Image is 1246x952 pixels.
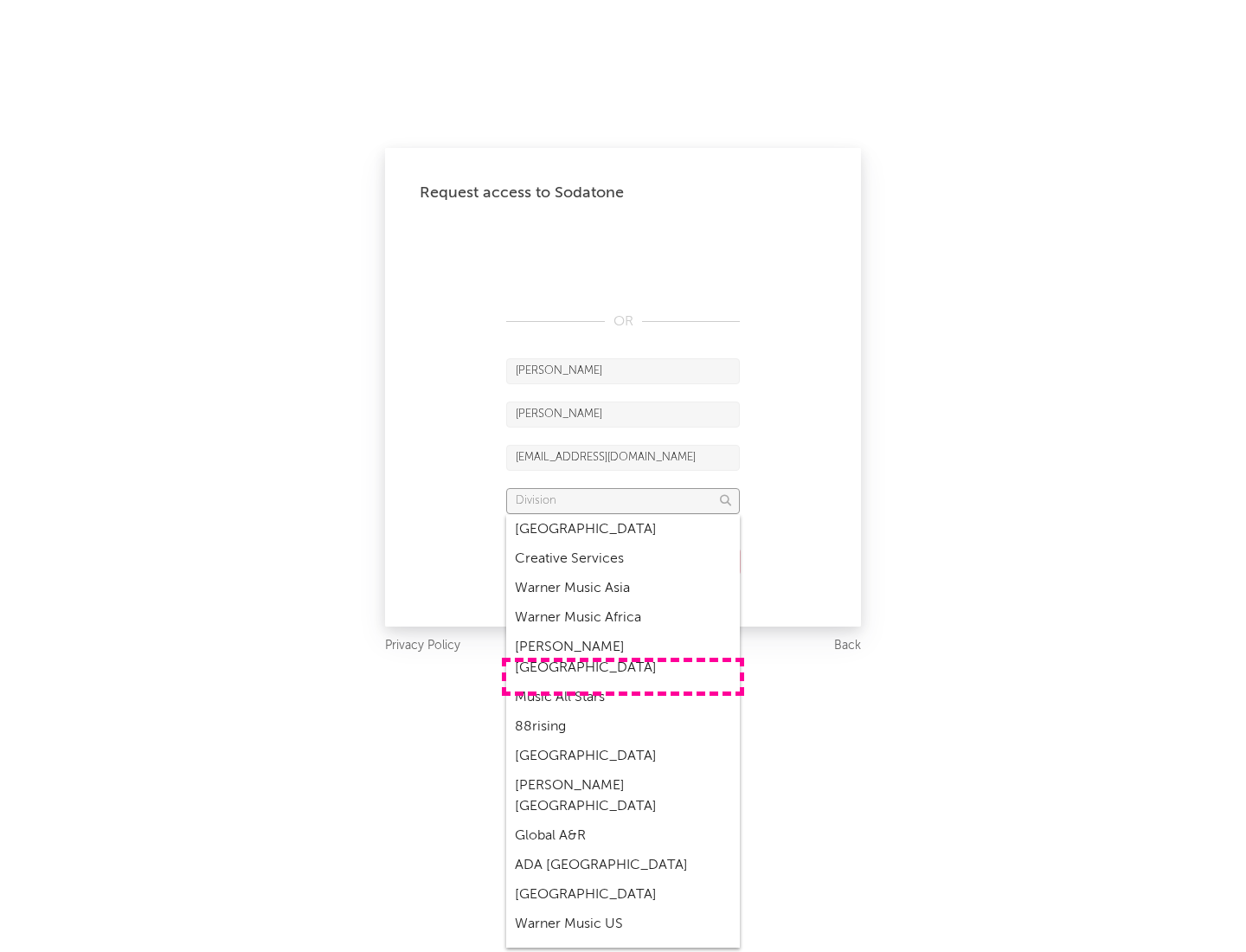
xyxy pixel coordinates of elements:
[506,742,740,771] div: [GEOGRAPHIC_DATA]
[506,445,740,471] input: Email
[506,633,740,683] div: [PERSON_NAME] [GEOGRAPHIC_DATA]
[506,544,740,574] div: Creative Services
[506,771,740,821] div: [PERSON_NAME] [GEOGRAPHIC_DATA]
[506,712,740,742] div: 88rising
[834,635,861,657] a: Back
[506,851,740,880] div: ADA [GEOGRAPHIC_DATA]
[506,683,740,712] div: Music All Stars
[506,880,740,910] div: [GEOGRAPHIC_DATA]
[506,402,740,428] input: Last Name
[420,183,826,203] div: Request access to Sodatone
[385,635,460,657] a: Privacy Policy
[506,574,740,603] div: Warner Music Asia
[506,515,740,544] div: [GEOGRAPHIC_DATA]
[506,358,740,384] input: First Name
[506,821,740,851] div: Global A&R
[506,312,740,332] div: OR
[506,910,740,939] div: Warner Music US
[506,603,740,633] div: Warner Music Africa
[506,488,740,514] input: Division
